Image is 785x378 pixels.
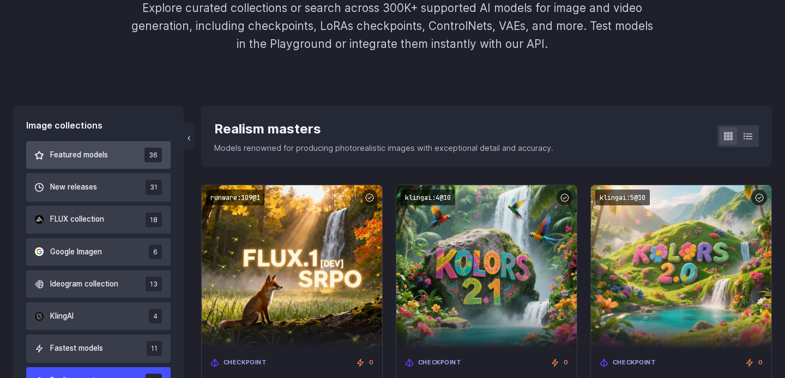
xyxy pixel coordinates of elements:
span: 0 [369,358,373,368]
span: 36 [144,148,162,162]
span: Fastest models [50,343,103,355]
button: Fastest models 11 [26,334,171,362]
span: Featured models [50,149,108,161]
code: klingai:5@10 [595,190,650,205]
p: Models renowned for producing photorealistic images with exceptional detail and accuracy. [214,142,553,154]
span: FLUX collection [50,214,104,225]
span: 13 [146,277,162,291]
span: 0 [758,358,763,368]
button: Google Imagen 6 [26,238,171,266]
code: runware:109@1 [206,190,264,205]
span: KlingAI [50,310,74,322]
span: 6 [149,245,162,259]
span: 11 [147,341,162,356]
span: Google Imagen [50,246,102,258]
span: Ideogram collection [50,278,118,290]
span: 0 [564,358,568,368]
img: Kolors 2.1 [396,185,577,349]
button: Featured models 36 [26,141,171,169]
span: Checkpoint [224,358,267,368]
button: ‹ [184,123,195,149]
img: Kolors 2.0 [591,185,771,349]
span: 31 [146,180,162,194]
span: Checkpoint [613,358,656,368]
span: New releases [50,181,97,193]
span: 18 [146,212,162,227]
button: KlingAI 4 [26,302,171,330]
div: Image collections [26,119,171,133]
button: FLUX collection 18 [26,206,171,234]
div: Realism masters [214,119,553,139]
button: New releases 31 [26,173,171,201]
span: Checkpoint [418,358,462,368]
img: FLUX.1 [dev] SRPO [202,185,382,349]
button: Ideogram collection 13 [26,270,171,298]
span: 4 [149,309,162,324]
code: klingai:4@10 [401,190,455,205]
